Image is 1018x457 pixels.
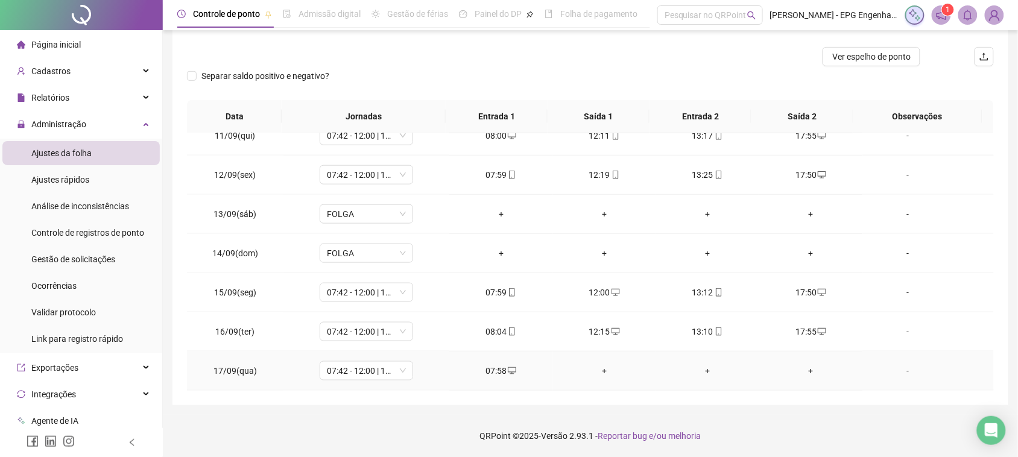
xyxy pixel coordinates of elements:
[27,435,39,447] span: facebook
[563,325,647,338] div: 12:15
[770,8,898,22] span: [PERSON_NAME] - EPG Engenharia e Construções Ltda
[545,10,553,18] span: book
[985,6,1004,24] img: 85753
[265,11,272,18] span: pushpin
[872,364,943,377] div: -
[548,100,650,133] th: Saída 1
[979,52,989,61] span: upload
[507,288,516,297] span: mobile
[17,93,25,102] span: file
[560,9,637,19] span: Folha de pagamento
[751,100,853,133] th: Saída 2
[475,9,522,19] span: Painel do DP
[214,170,256,180] span: 12/09(sex)
[817,288,826,297] span: desktop
[215,327,255,336] span: 16/09(ter)
[327,283,406,301] span: 07:42 - 12:00 | 13:30 - 18:00
[507,171,516,179] span: mobile
[666,129,750,142] div: 13:17
[598,431,701,441] span: Reportar bug e/ou melhoria
[31,334,123,344] span: Link para registro rápido
[872,207,943,221] div: -
[823,47,920,66] button: Ver espelho de ponto
[563,247,647,260] div: +
[187,100,282,133] th: Data
[459,247,543,260] div: +
[666,168,750,181] div: 13:25
[769,168,853,181] div: 17:50
[31,228,144,238] span: Controle de registros de ponto
[213,209,256,219] span: 13/09(sáb)
[327,244,406,262] span: FOLGA
[17,120,25,128] span: lock
[212,248,258,258] span: 14/09(dom)
[666,325,750,338] div: 13:10
[563,364,647,377] div: +
[862,110,973,123] span: Observações
[327,323,406,341] span: 07:42 - 12:00 | 13:30 - 18:00
[459,129,543,142] div: 08:00
[459,286,543,299] div: 07:59
[31,363,78,373] span: Exportações
[507,131,516,140] span: desktop
[17,67,25,75] span: user-add
[31,40,81,49] span: Página inicial
[713,131,723,140] span: mobile
[31,93,69,102] span: Relatórios
[946,5,950,14] span: 1
[908,8,922,22] img: sparkle-icon.fc2bf0ac1784a2077858766a79e2daf3.svg
[666,247,750,260] div: +
[769,247,853,260] div: +
[872,247,943,260] div: -
[610,288,620,297] span: desktop
[128,438,136,447] span: left
[610,131,620,140] span: mobile
[977,416,1006,445] div: Open Intercom Messenger
[31,66,71,76] span: Cadastros
[17,390,25,399] span: sync
[371,10,380,18] span: sun
[563,168,647,181] div: 12:19
[507,327,516,336] span: mobile
[666,207,750,221] div: +
[542,431,568,441] span: Versão
[817,131,826,140] span: desktop
[163,415,1018,457] footer: QRPoint © 2025 - 2.93.1 -
[610,171,620,179] span: mobile
[459,207,543,221] div: +
[193,9,260,19] span: Controle de ponto
[817,171,826,179] span: desktop
[446,100,548,133] th: Entrada 1
[666,286,750,299] div: 13:12
[610,327,620,336] span: desktop
[832,50,911,63] span: Ver espelho de ponto
[31,175,89,184] span: Ajustes rápidos
[31,416,78,426] span: Agente de IA
[215,131,255,140] span: 11/09(qui)
[872,325,943,338] div: -
[459,364,543,377] div: 07:58
[769,207,853,221] div: +
[769,364,853,377] div: +
[327,127,406,145] span: 07:42 - 12:00 | 13:30 - 18:00
[942,4,954,16] sup: 1
[713,171,723,179] span: mobile
[31,389,76,399] span: Integrações
[213,366,257,376] span: 17/09(qua)
[45,435,57,447] span: linkedin
[327,362,406,380] span: 07:42 - 12:00 | 13:30 - 18:00
[459,168,543,181] div: 07:59
[282,100,446,133] th: Jornadas
[563,207,647,221] div: +
[17,364,25,372] span: export
[963,10,973,20] span: bell
[713,288,723,297] span: mobile
[769,286,853,299] div: 17:50
[31,281,77,291] span: Ocorrências
[936,10,947,20] span: notification
[31,119,86,129] span: Administração
[526,11,534,18] span: pushpin
[214,288,256,297] span: 15/09(seg)
[197,69,334,83] span: Separar saldo positivo e negativo?
[507,367,516,375] span: desktop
